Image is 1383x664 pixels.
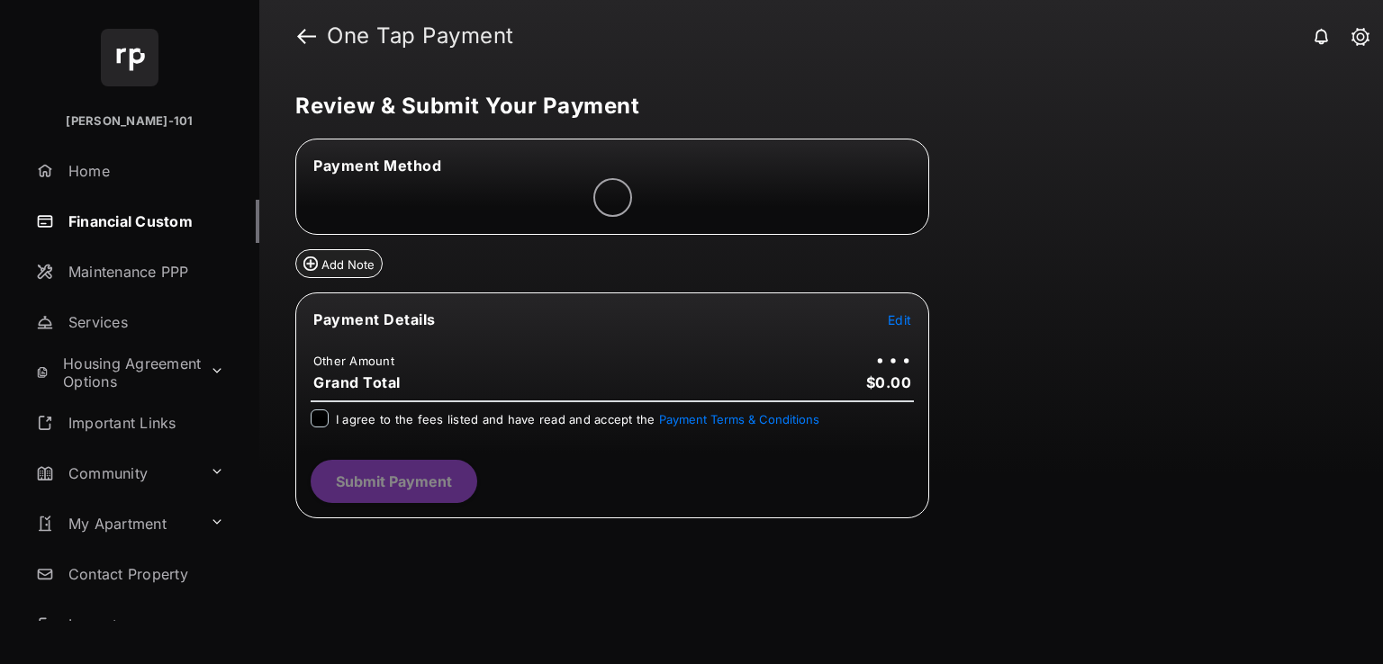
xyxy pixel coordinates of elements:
span: $0.00 [866,373,912,391]
button: Submit Payment [311,460,477,503]
span: Payment Method [313,157,441,175]
a: Services [29,301,259,344]
a: Contact Property [29,552,259,596]
a: My Apartment [29,502,203,545]
a: Financial Custom [29,200,259,243]
a: Maintenance PPP [29,250,259,293]
span: I agree to the fees listed and have read and accept the [336,412,819,426]
h5: Review & Submit Your Payment [295,95,1333,117]
button: I agree to the fees listed and have read and accept the [659,412,819,426]
a: Home [29,149,259,193]
img: svg+xml;base64,PHN2ZyB4bWxucz0iaHR0cDovL3d3dy53My5vcmcvMjAwMC9zdmciIHdpZHRoPSI2NCIgaGVpZ2h0PSI2NC... [101,29,158,86]
a: Important Links [29,401,231,444]
td: Other Amount [312,353,395,369]
a: Logout [29,603,259,646]
span: Payment Details [313,310,436,328]
p: [PERSON_NAME]-101 [66,112,193,130]
span: Edit [888,312,911,328]
button: Edit [888,310,911,328]
a: Housing Agreement Options [29,351,203,394]
span: Grand Total [313,373,401,391]
a: Community [29,452,203,495]
strong: One Tap Payment [327,25,514,47]
button: Add Note [295,249,383,278]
